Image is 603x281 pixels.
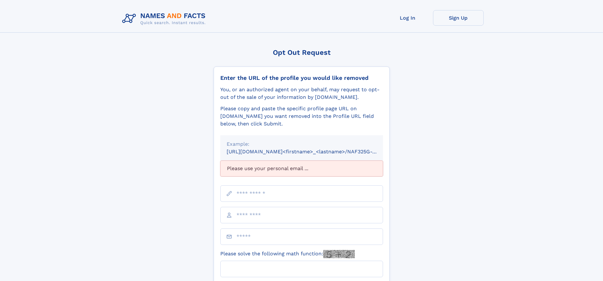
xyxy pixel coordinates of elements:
div: You, or an authorized agent on your behalf, may request to opt-out of the sale of your informatio... [220,86,383,101]
div: Enter the URL of the profile you would like removed [220,74,383,81]
div: Please copy and paste the specific profile page URL on [DOMAIN_NAME] you want removed into the Pr... [220,105,383,128]
div: Opt Out Request [214,48,390,56]
a: Log In [382,10,433,26]
small: [URL][DOMAIN_NAME]<firstname>_<lastname>/NAF325G-xxxxxxxx [227,149,395,155]
label: Please solve the following math function: [220,250,355,258]
div: Please use your personal email ... [220,161,383,176]
div: Example: [227,140,377,148]
img: Logo Names and Facts [120,10,211,27]
a: Sign Up [433,10,484,26]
